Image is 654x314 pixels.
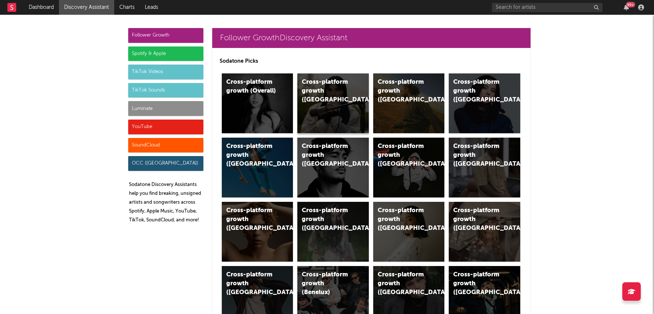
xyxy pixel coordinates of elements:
[212,28,531,48] a: Follower GrowthDiscovery Assistant
[297,138,369,197] a: Cross-platform growth ([GEOGRAPHIC_DATA])
[128,46,203,61] div: Spotify & Apple
[226,142,276,169] div: Cross-platform growth ([GEOGRAPHIC_DATA])
[128,28,203,43] div: Follower Growth
[226,206,276,233] div: Cross-platform growth ([GEOGRAPHIC_DATA])
[378,78,428,104] div: Cross-platform growth ([GEOGRAPHIC_DATA])
[453,142,503,169] div: Cross-platform growth ([GEOGRAPHIC_DATA])
[222,202,293,262] a: Cross-platform growth ([GEOGRAPHIC_DATA])
[624,4,629,10] button: 99+
[373,73,445,133] a: Cross-platform growth ([GEOGRAPHIC_DATA])
[453,270,503,297] div: Cross-platform growth ([GEOGRAPHIC_DATA])
[453,206,503,233] div: Cross-platform growth ([GEOGRAPHIC_DATA])
[128,83,203,98] div: TikTok Sounds
[128,138,203,153] div: SoundCloud
[492,3,602,12] input: Search for artists
[128,156,203,171] div: OCC ([GEOGRAPHIC_DATA])
[297,202,369,262] a: Cross-platform growth ([GEOGRAPHIC_DATA])
[453,78,503,104] div: Cross-platform growth ([GEOGRAPHIC_DATA])
[302,270,352,297] div: Cross-platform growth (Benelux)
[128,120,203,134] div: YouTube
[373,202,445,262] a: Cross-platform growth ([GEOGRAPHIC_DATA])
[378,206,428,233] div: Cross-platform growth ([GEOGRAPHIC_DATA])
[373,138,445,197] a: Cross-platform growth ([GEOGRAPHIC_DATA]/GSA)
[378,270,428,297] div: Cross-platform growth ([GEOGRAPHIC_DATA])
[220,57,523,66] p: Sodatone Picks
[302,206,352,233] div: Cross-platform growth ([GEOGRAPHIC_DATA])
[449,73,520,133] a: Cross-platform growth ([GEOGRAPHIC_DATA])
[226,270,276,297] div: Cross-platform growth ([GEOGRAPHIC_DATA])
[378,142,428,169] div: Cross-platform growth ([GEOGRAPHIC_DATA]/GSA)
[222,73,293,133] a: Cross-platform growth (Overall)
[449,202,520,262] a: Cross-platform growth ([GEOGRAPHIC_DATA])
[128,65,203,79] div: TikTok Videos
[302,78,352,104] div: Cross-platform growth ([GEOGRAPHIC_DATA])
[226,78,276,96] div: Cross-platform growth (Overall)
[129,180,203,225] p: Sodatone Discovery Assistants help you find breaking, unsigned artists and songwriters across Spo...
[302,142,352,169] div: Cross-platform growth ([GEOGRAPHIC_DATA])
[297,73,369,133] a: Cross-platform growth ([GEOGRAPHIC_DATA])
[626,2,635,7] div: 99 +
[449,138,520,197] a: Cross-platform growth ([GEOGRAPHIC_DATA])
[222,138,293,197] a: Cross-platform growth ([GEOGRAPHIC_DATA])
[128,101,203,116] div: Luminate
